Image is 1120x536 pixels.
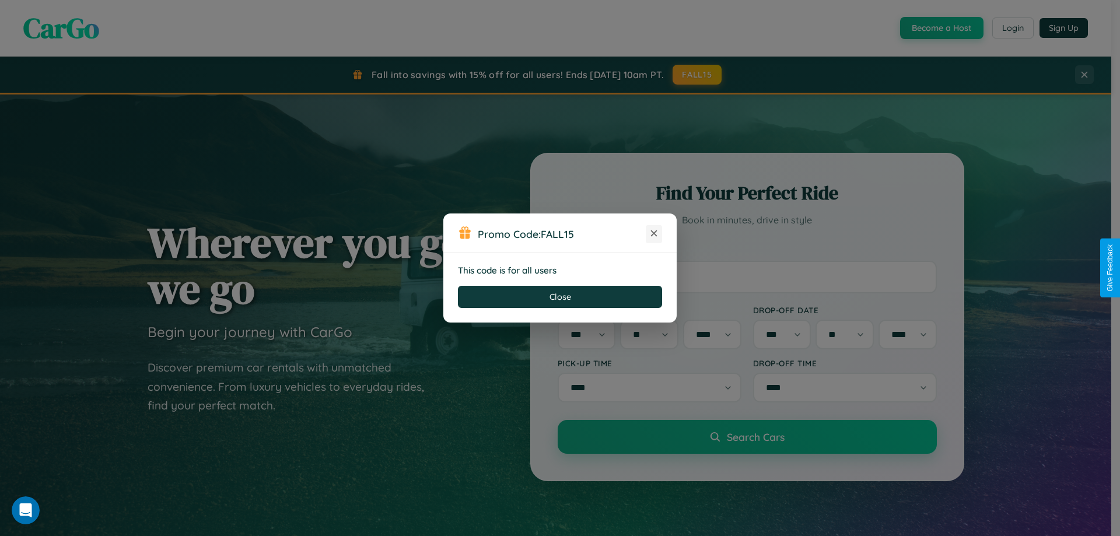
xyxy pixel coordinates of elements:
b: FALL15 [541,227,574,240]
button: Close [458,286,662,308]
h3: Promo Code: [478,227,646,240]
strong: This code is for all users [458,265,556,276]
iframe: Intercom live chat [12,496,40,524]
div: Give Feedback [1106,244,1114,292]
